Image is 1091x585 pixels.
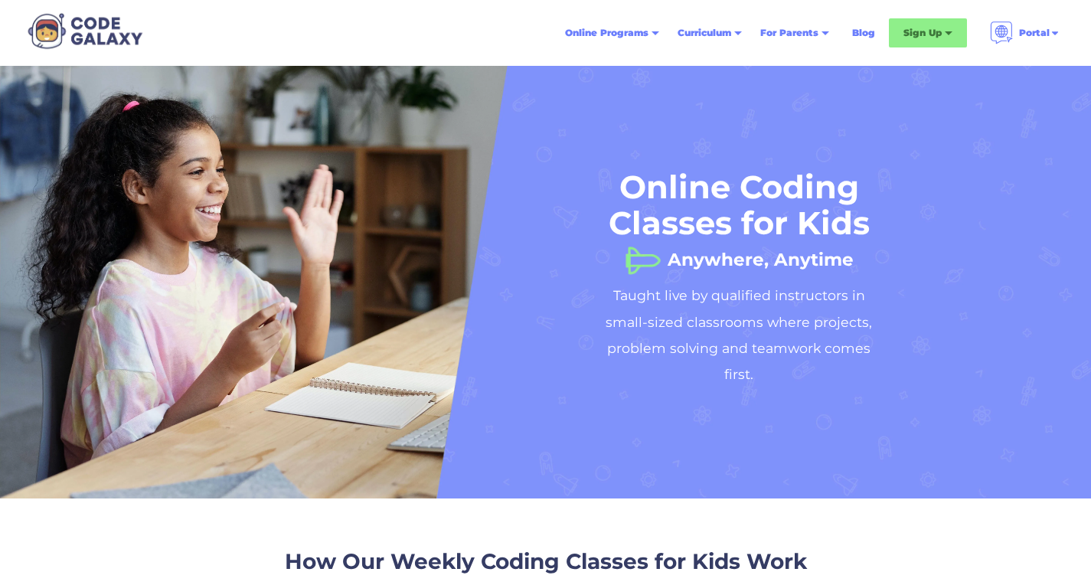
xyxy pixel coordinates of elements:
div: Online Programs [565,25,648,41]
h1: Anywhere, Anytime [668,244,854,260]
div: Portal [981,15,1070,51]
h2: Taught live by qualified instructors in small-sized classrooms where projects, problem solving an... [593,283,884,388]
div: Sign Up [889,18,967,47]
a: Blog [843,19,884,47]
div: Curriculum [668,19,751,47]
div: For Parents [760,25,818,41]
div: For Parents [751,19,838,47]
div: Curriculum [678,25,731,41]
div: Sign Up [903,25,942,41]
div: Online Programs [556,19,668,47]
span: How Our Weekly Coding Classes for Kids Work [285,548,807,574]
div: Portal [1019,25,1050,41]
h1: Online Coding Classes for Kids [593,169,884,241]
